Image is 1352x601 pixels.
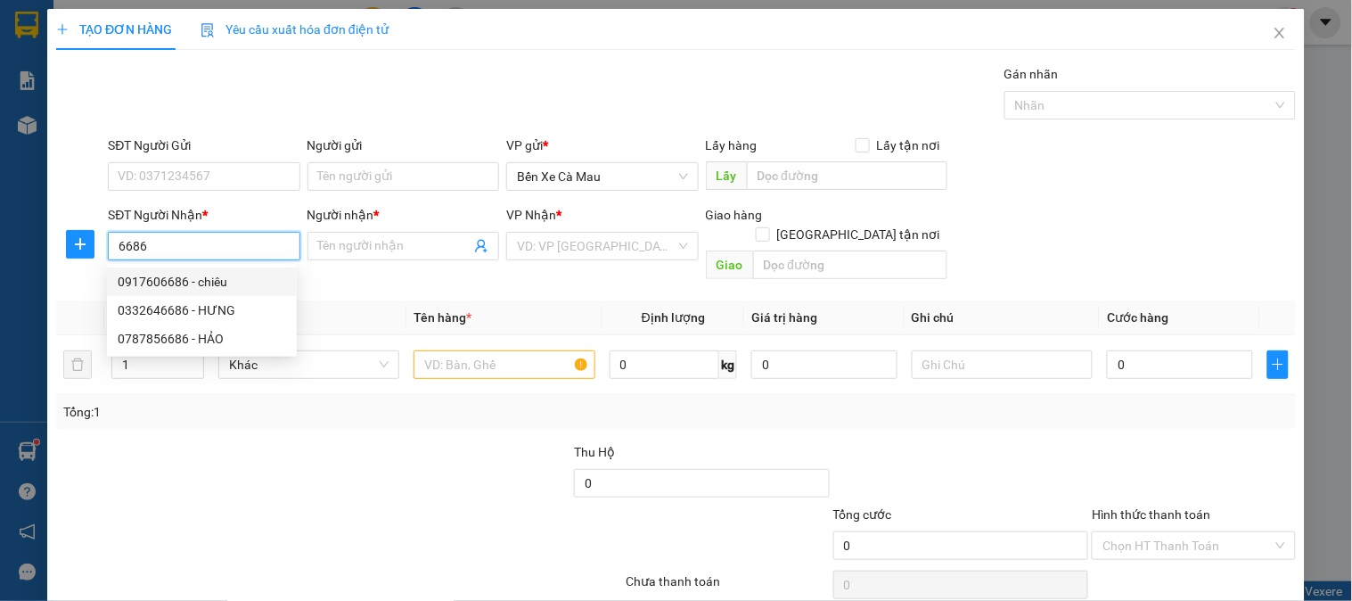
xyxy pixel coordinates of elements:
label: Hình thức thanh toán [1092,507,1210,522]
span: Giao hàng [706,208,763,222]
button: plus [66,230,94,259]
div: 0917606686 - chiêu [118,272,286,292]
span: Giao [706,251,753,279]
span: Yêu cầu xuất hóa đơn điện tử [201,22,389,37]
div: Tổng: 1 [63,402,523,422]
label: Gán nhãn [1004,67,1059,81]
span: user-add [474,239,488,253]
input: VD: Bàn, Ghế [414,350,594,379]
span: kg [719,350,737,379]
span: [GEOGRAPHIC_DATA] tận nơi [770,225,947,244]
input: Dọc đường [747,161,947,190]
span: Tên hàng [414,310,471,325]
span: Khác [229,351,389,378]
span: Thu Hộ [574,445,615,459]
button: plus [1267,350,1289,379]
span: Giá trị hàng [751,310,817,325]
div: Người gửi [307,136,499,155]
input: Ghi Chú [912,350,1093,379]
span: Định lượng [642,310,705,325]
div: SĐT Người Gửi [108,136,299,155]
button: Close [1255,9,1305,59]
div: VP gửi [506,136,698,155]
span: Bến Xe Cà Mau [517,163,687,190]
span: Lấy tận nơi [870,136,947,155]
input: Dọc đường [753,251,947,279]
span: plus [1268,358,1288,372]
div: 0787856686 - HẢO [107,325,297,353]
span: Tổng cước [833,507,892,522]
span: Lấy [706,161,747,190]
span: TẠO ĐƠN HÀNG [56,22,172,37]
span: close [1273,26,1287,40]
span: plus [56,23,69,36]
img: icon [201,23,215,37]
b: GỬI : Bến Xe Cà Mau [22,129,250,159]
div: 0917606686 - chiêu [107,268,297,296]
input: 0 [751,350,897,379]
div: SĐT Người Nhận [108,205,299,225]
img: logo.jpg [22,22,111,111]
th: Ghi chú [905,300,1100,335]
li: Hotline: 02839552959 [167,66,745,88]
div: Người nhận [307,205,499,225]
span: Lấy hàng [706,138,758,152]
span: plus [67,237,94,251]
span: VP Nhận [506,208,556,222]
button: delete [63,350,92,379]
div: 0787856686 - HẢO [118,329,286,349]
li: 26 Phó Cơ Điều, Phường 12 [167,44,745,66]
div: 0332646686 - HƯNG [107,296,297,325]
span: Cước hàng [1107,310,1168,325]
div: 0332646686 - HƯNG [118,300,286,320]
